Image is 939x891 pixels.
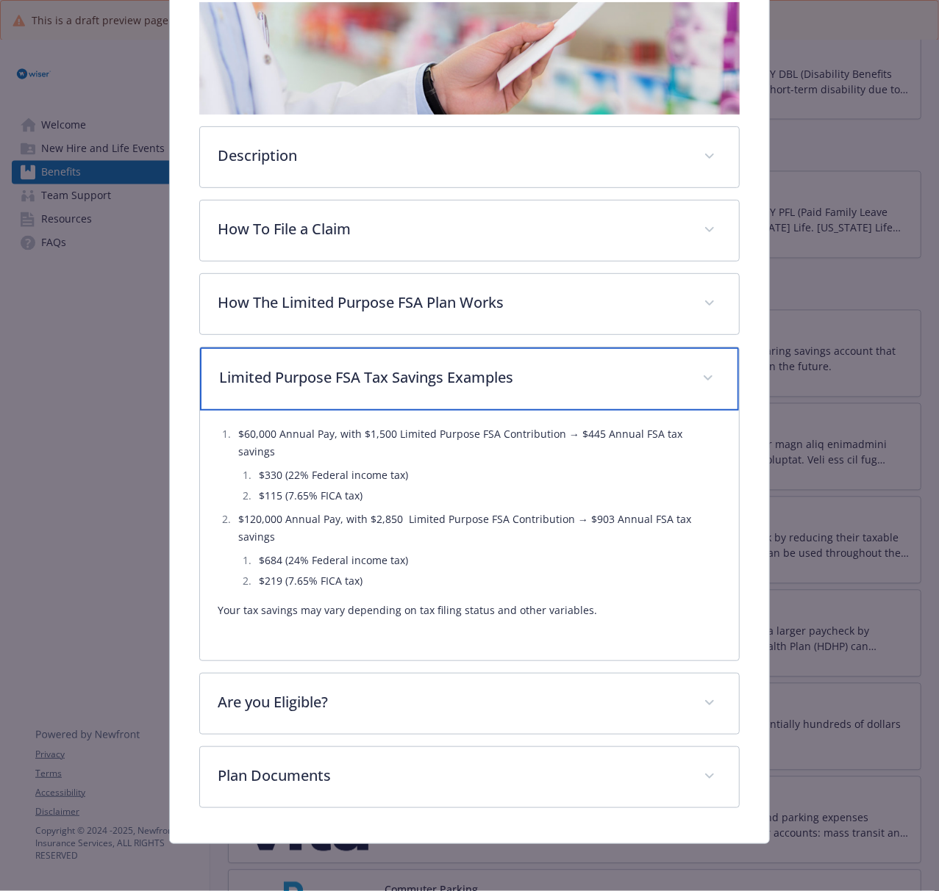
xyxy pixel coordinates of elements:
[199,2,740,115] img: banner
[218,218,686,240] p: How To File a Claim
[200,347,739,411] div: Limited Purpose FSA Tax Savings Examples
[218,765,686,787] p: Plan Documents
[219,367,685,389] p: Limited Purpose FSA Tax Savings Examples
[218,145,686,167] p: Description
[218,691,686,713] p: Are you Eligible?
[254,572,721,590] li: $219 (7.65% FICA tax)
[254,466,721,484] li: $330 (22% Federal income tax)
[234,425,721,505] li: $60,000 Annual Pay, with $1,500 Limited Purpose FSA Contribution → $445 Annual FSA tax savings
[200,274,739,334] div: How The Limited Purpose FSA Plan Works
[200,747,739,807] div: Plan Documents
[254,487,721,505] li: $115 (7.65% FICA tax)
[218,292,686,314] p: How The Limited Purpose FSA Plan Works
[200,127,739,187] div: Description
[200,201,739,261] div: How To File a Claim
[200,674,739,734] div: Are you Eligible?
[254,552,721,569] li: $684 (24% Federal income tax)
[218,602,721,619] p: Your tax savings may vary depending on tax filing status and other variables.
[200,411,739,660] div: Limited Purpose FSA Tax Savings Examples
[234,511,721,590] li: $120,000 Annual Pay, with $2,850 Limited Purpose FSA Contribution → $903 Annual FSA tax savings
